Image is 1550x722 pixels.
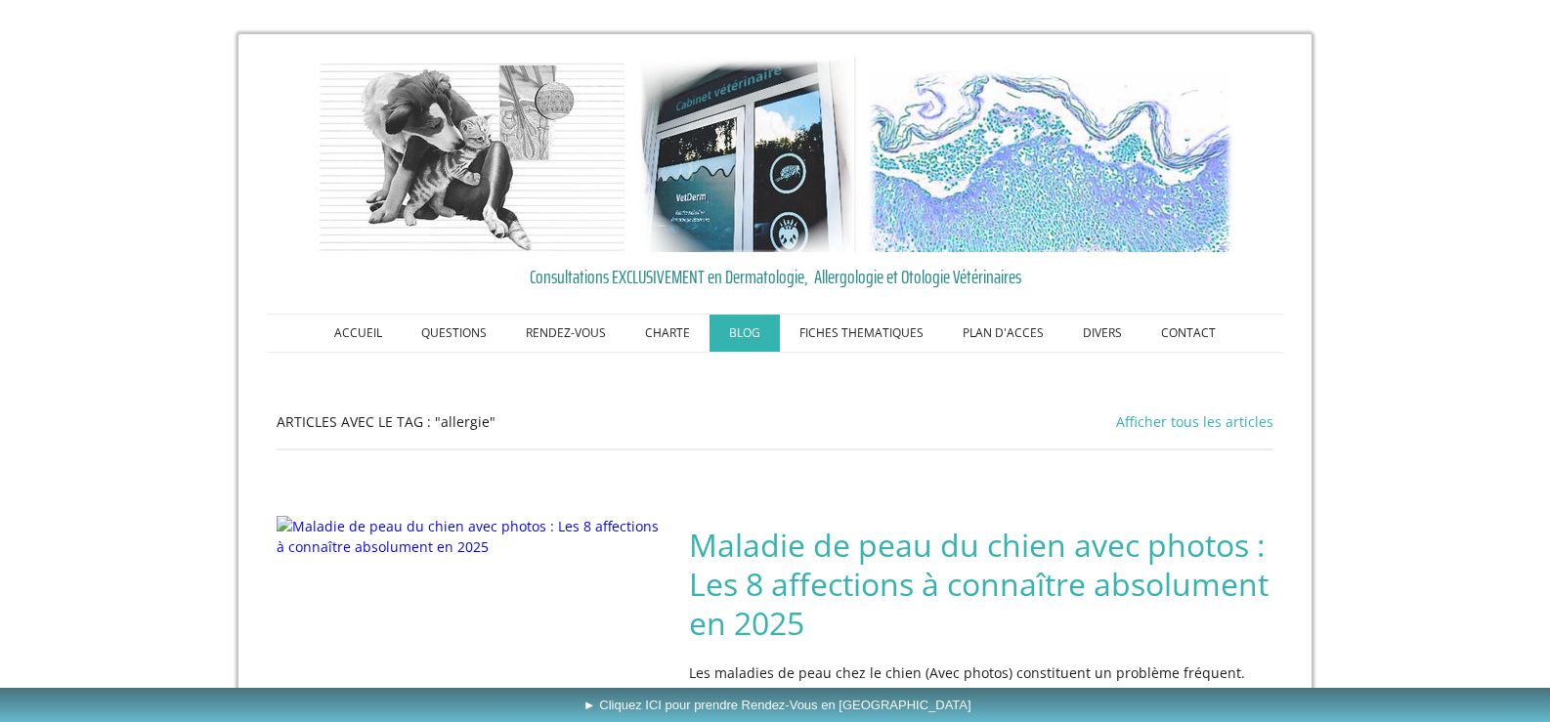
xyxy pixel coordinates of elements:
[625,315,710,352] a: CHARTE
[1141,315,1235,352] a: CONTACT
[943,315,1063,352] a: PLAN D'ACCES
[780,315,943,352] a: FICHES THEMATIQUES
[583,698,971,712] span: ► Cliquez ICI pour prendre Rendez-Vous en [GEOGRAPHIC_DATA]
[689,526,1273,643] a: Maladie de peau du chien avec photos : Les 8 affections à connaître absolument en 2025
[402,315,506,352] a: QUESTIONS
[710,315,780,352] a: BLOG
[1116,412,1273,431] a: Afficher tous les articles
[277,516,660,557] img: Maladie de peau du chien avec photos : Les 8 affections à connaître absolument en 2025
[1063,315,1141,352] a: DIVERS
[272,262,1278,291] a: Consultations EXCLUSIVEMENT en Dermatologie, Allergologie et Otologie Vétérinaires
[684,658,1278,708] div: Les maladies de peau chez le chien (Avec photos) constituent un problème fréquent. Découvrez les ...
[315,315,402,352] a: ACCUEIL
[506,315,625,352] a: RENDEZ-VOUS
[277,411,760,432] p: ARTICLES AVEC LE TAG : "allergie"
